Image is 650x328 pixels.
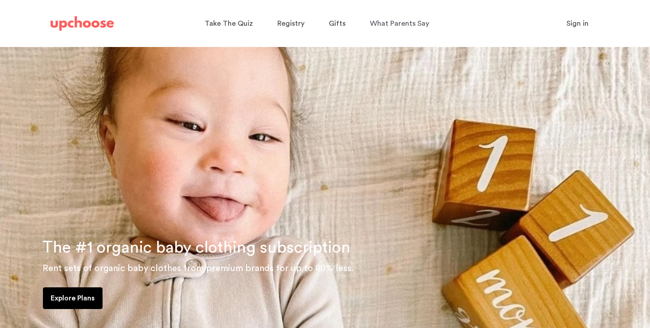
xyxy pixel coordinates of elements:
[51,16,114,31] img: UpChoose
[329,20,346,27] span: Gifts
[329,15,348,33] a: Gifts
[43,287,103,309] a: Explore Plans
[51,293,95,304] p: Explore Plans
[205,20,253,27] span: Take The Quiz
[277,20,304,27] span: Registry
[51,14,114,33] a: UpChoose
[555,14,600,33] button: Sign in
[42,239,351,256] span: The #1 organic baby clothing subscription
[42,261,639,276] p: Rent sets of organic baby clothes from premium brands for up to 80% less.
[277,15,307,33] a: Registry
[370,15,432,33] a: What Parents Say
[205,15,256,33] a: Take The Quiz
[566,20,589,27] span: Sign in
[370,20,429,27] span: What Parents Say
